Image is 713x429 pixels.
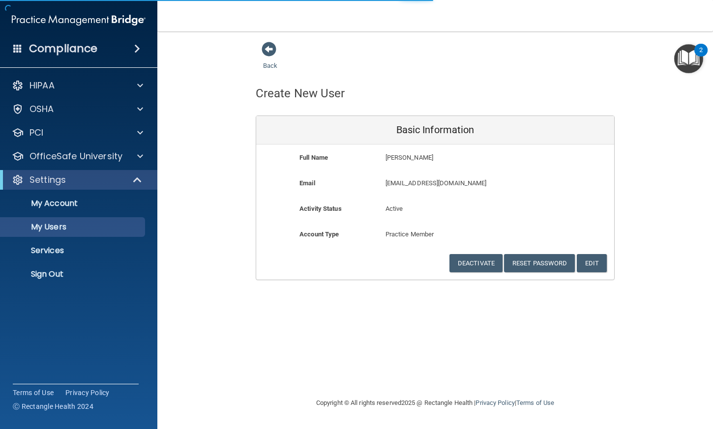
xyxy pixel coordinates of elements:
[13,388,54,398] a: Terms of Use
[30,80,55,91] p: HIPAA
[299,230,339,238] b: Account Type
[65,388,110,398] a: Privacy Policy
[543,359,701,399] iframe: Drift Widget Chat Controller
[386,152,542,164] p: [PERSON_NAME]
[6,222,141,232] p: My Users
[256,87,345,100] h4: Create New User
[30,103,54,115] p: OSHA
[699,50,703,63] div: 2
[13,401,93,411] span: Ⓒ Rectangle Health 2024
[504,254,575,272] button: Reset Password
[29,42,97,56] h4: Compliance
[6,269,141,279] p: Sign Out
[475,399,514,406] a: Privacy Policy
[12,150,143,162] a: OfficeSafe University
[12,80,143,91] a: HIPAA
[30,150,122,162] p: OfficeSafe University
[674,44,703,73] button: Open Resource Center, 2 new notifications
[30,127,43,139] p: PCI
[449,254,503,272] button: Deactivate
[12,174,143,186] a: Settings
[12,127,143,139] a: PCI
[256,116,614,144] div: Basic Information
[256,387,615,419] div: Copyright © All rights reserved 2025 @ Rectangle Health | |
[12,10,146,30] img: PMB logo
[6,199,141,208] p: My Account
[577,254,607,272] button: Edit
[386,229,485,240] p: Practice Member
[299,179,315,187] b: Email
[386,177,542,189] p: [EMAIL_ADDRESS][DOMAIN_NAME]
[299,205,342,212] b: Activity Status
[299,154,328,161] b: Full Name
[6,246,141,256] p: Services
[30,174,66,186] p: Settings
[263,50,277,69] a: Back
[12,103,143,115] a: OSHA
[386,203,485,215] p: Active
[516,399,554,406] a: Terms of Use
